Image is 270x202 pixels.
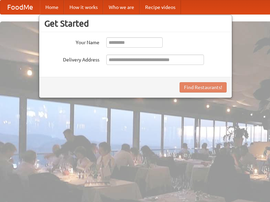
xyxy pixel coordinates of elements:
[44,18,227,29] h3: Get Started
[0,0,40,14] a: FoodMe
[44,55,99,63] label: Delivery Address
[103,0,140,14] a: Who we are
[40,0,64,14] a: Home
[64,0,103,14] a: How it works
[180,82,227,93] button: Find Restaurants!
[44,37,99,46] label: Your Name
[140,0,181,14] a: Recipe videos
